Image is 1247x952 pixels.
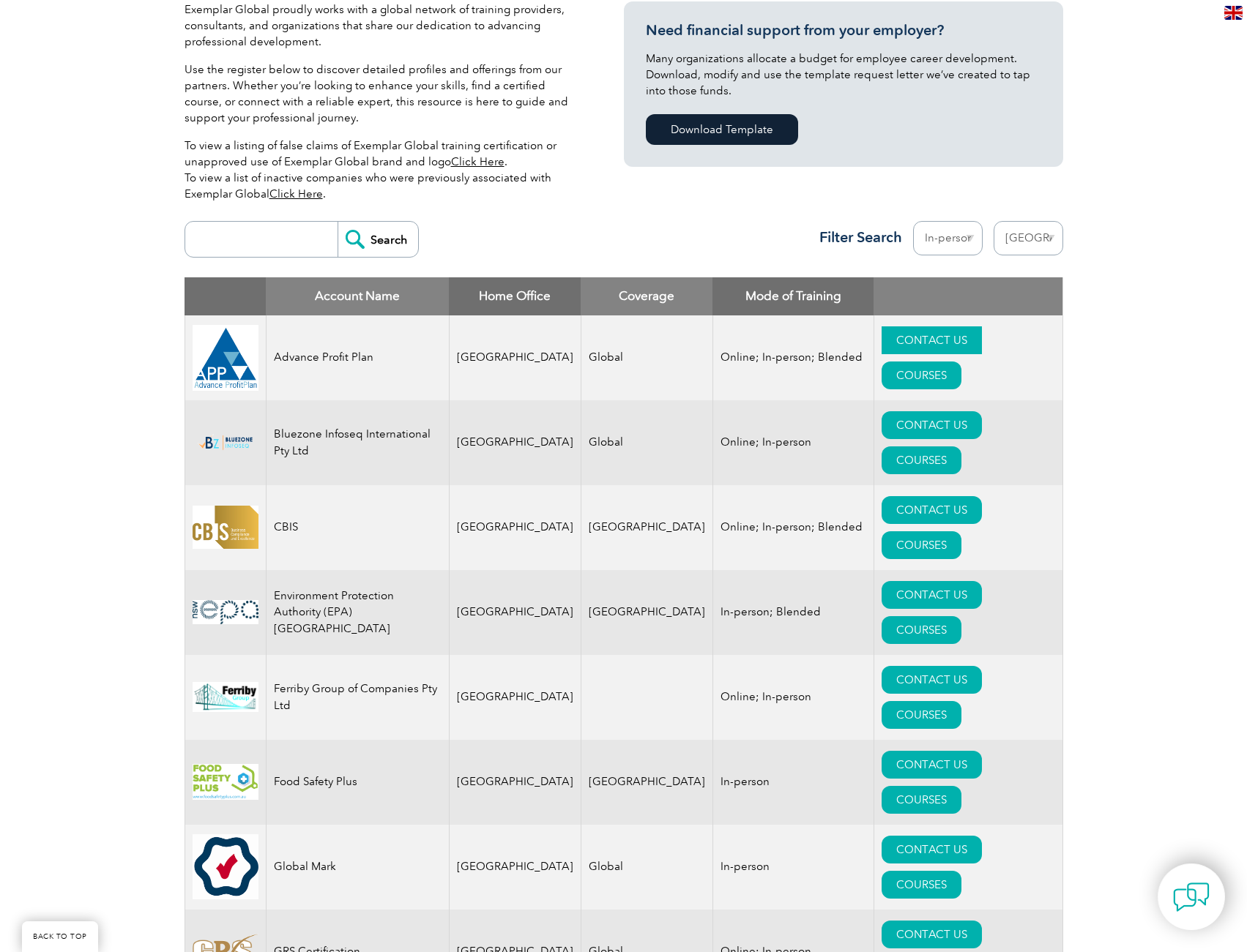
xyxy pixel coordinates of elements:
img: cd2924ac-d9bc-ea11-a814-000d3a79823d-logo.jpg [193,325,258,391]
img: eb2924ac-d9bc-ea11-a814-000d3a79823d-logo.jpg [193,834,258,899]
td: Online; In-person [712,655,874,740]
img: bf5d7865-000f-ed11-b83d-00224814fd52-logo.png [193,432,258,454]
td: Global [581,400,712,485]
td: In-person [712,825,874,910]
a: COURSES [882,361,961,389]
td: Online; In-person [712,400,874,485]
p: Many organizations allocate a budget for employee career development. Download, modify and use th... [646,50,1041,99]
td: Global Mark [266,825,449,910]
a: COURSES [882,871,961,899]
td: [GEOGRAPHIC_DATA] [581,570,712,655]
td: [GEOGRAPHIC_DATA] [449,740,581,825]
td: [GEOGRAPHIC_DATA] [449,655,581,740]
td: Food Safety Plus [266,740,449,825]
a: COURSES [882,446,961,474]
p: Use the register below to discover detailed profiles and offerings from our partners. Whether you... [185,61,580,126]
td: [GEOGRAPHIC_DATA] [581,740,712,825]
td: In-person [712,740,874,825]
img: 52661cd0-8de2-ef11-be1f-002248955c5a-logo.jpg [193,682,258,713]
td: CBIS [266,485,449,570]
th: Home Office: activate to sort column ascending [449,277,581,315]
td: [GEOGRAPHIC_DATA] [449,400,581,485]
td: [GEOGRAPHIC_DATA] [581,485,712,570]
td: Ferriby Group of Companies Pty Ltd [266,655,449,740]
td: Environment Protection Authority (EPA) [GEOGRAPHIC_DATA] [266,570,449,655]
a: CONTACT US [882,751,982,779]
td: [GEOGRAPHIC_DATA] [449,570,581,655]
a: CONTACT US [882,411,982,439]
p: To view a listing of false claims of Exemplar Global training certification or unapproved use of ... [185,138,580,202]
h3: Need financial support from your employer? [646,21,1041,40]
a: COURSES [882,531,961,559]
a: CONTACT US [882,326,982,354]
th: Mode of Training: activate to sort column ascending [712,277,874,315]
td: [GEOGRAPHIC_DATA] [449,315,581,400]
td: Bluezone Infoseq International Pty Ltd [266,400,449,485]
a: Download Template [646,114,798,145]
img: contact-chat.png [1173,879,1210,915]
a: CONTACT US [882,836,982,863]
td: In-person; Blended [712,570,874,655]
a: COURSES [882,786,961,814]
a: Click Here [451,155,505,168]
td: [GEOGRAPHIC_DATA] [449,485,581,570]
img: e52924ac-d9bc-ea11-a814-000d3a79823d-logo.png [193,764,258,800]
a: CONTACT US [882,496,982,524]
td: Advance Profit Plan [266,315,449,400]
a: COURSES [882,616,961,644]
a: Click Here [269,187,323,200]
img: 0b2a24ac-d9bc-ea11-a814-000d3a79823d-logo.jpg [193,600,258,623]
th: Account Name: activate to sort column descending [266,277,449,315]
a: CONTACT US [882,666,982,694]
td: Online; In-person; Blended [712,485,874,570]
a: CONTACT US [882,921,982,948]
td: Online; In-person; Blended [712,315,874,400]
a: CONTACT US [882,581,982,609]
a: COURSES [882,701,961,729]
th: : activate to sort column ascending [874,277,1062,315]
td: Global [581,315,712,400]
img: en [1224,6,1243,20]
th: Coverage: activate to sort column ascending [581,277,712,315]
td: [GEOGRAPHIC_DATA] [449,825,581,910]
p: Exemplar Global proudly works with a global network of training providers, consultants, and organ... [185,1,580,50]
img: 07dbdeaf-5408-eb11-a813-000d3ae11abd-logo.jpg [193,506,258,549]
h3: Filter Search [811,228,902,247]
a: BACK TO TOP [22,921,98,952]
input: Search [338,222,418,257]
td: Global [581,825,712,910]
